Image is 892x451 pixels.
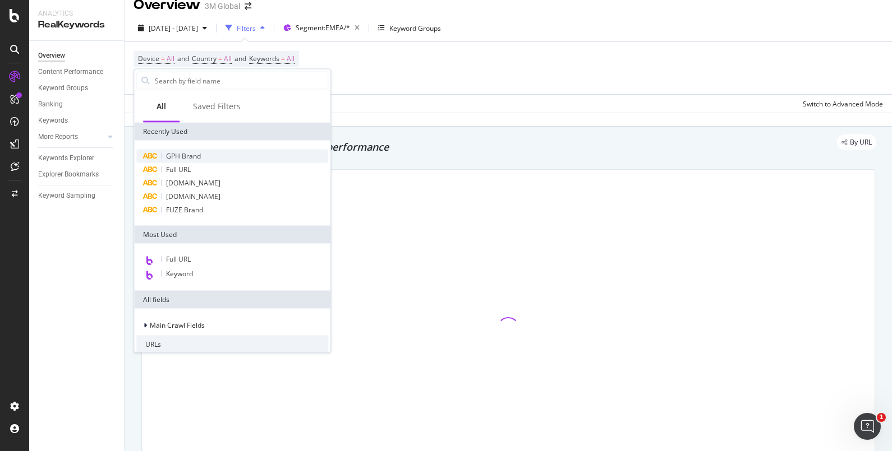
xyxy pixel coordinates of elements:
[177,54,189,63] span: and
[134,123,330,141] div: Recently Used
[192,54,217,63] span: Country
[237,24,256,33] div: Filters
[374,19,445,37] button: Keyword Groups
[38,82,88,94] div: Keyword Groups
[38,131,105,143] a: More Reports
[193,101,241,112] div: Saved Filters
[38,18,115,31] div: RealKeywords
[136,336,328,354] div: URLs
[38,131,78,143] div: More Reports
[38,9,115,18] div: Analytics
[389,24,441,33] div: Keyword Groups
[167,51,174,67] span: All
[38,152,94,164] div: Keywords Explorer
[218,54,222,63] span: =
[38,190,95,202] div: Keyword Sampling
[38,66,116,78] a: Content Performance
[38,99,63,110] div: Ranking
[287,51,295,67] span: All
[803,99,883,109] div: Switch to Advanced Mode
[166,151,201,161] span: GPH Brand
[166,178,220,188] span: [DOMAIN_NAME]
[157,101,166,112] div: All
[134,19,211,37] button: [DATE] - [DATE]
[850,139,872,146] span: By URL
[38,50,116,62] a: Overview
[38,152,116,164] a: Keywords Explorer
[854,413,881,440] iframe: Intercom live chat
[38,169,99,180] div: Explorer Bookmarks
[154,72,328,89] input: Search by field name
[166,269,193,278] span: Keyword
[877,413,886,422] span: 1
[235,54,246,63] span: and
[296,23,350,32] span: Segment: EMEA/*
[221,19,269,37] button: Filters
[38,115,68,127] div: Keywords
[161,54,165,63] span: =
[149,24,198,33] span: [DATE] - [DATE]
[38,99,116,110] a: Ranking
[798,95,883,113] button: Switch to Advanced Mode
[138,54,159,63] span: Device
[38,169,116,180] a: Explorer Bookmarks
[38,50,65,62] div: Overview
[279,19,364,37] button: Segment:EMEA/*
[166,165,191,174] span: Full URL
[281,54,285,63] span: =
[38,82,116,94] a: Keyword Groups
[205,1,240,12] div: 3M Global
[38,66,103,78] div: Content Performance
[134,291,330,309] div: All fields
[245,2,251,10] div: arrow-right-arrow-left
[837,134,876,150] div: legacy label
[38,115,116,127] a: Keywords
[166,205,203,215] span: FUZE Brand
[249,54,279,63] span: Keywords
[166,192,220,201] span: [DOMAIN_NAME]
[134,226,330,244] div: Most Used
[224,51,232,67] span: All
[150,320,205,330] span: Main Crawl Fields
[38,190,116,202] a: Keyword Sampling
[166,254,191,264] span: Full URL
